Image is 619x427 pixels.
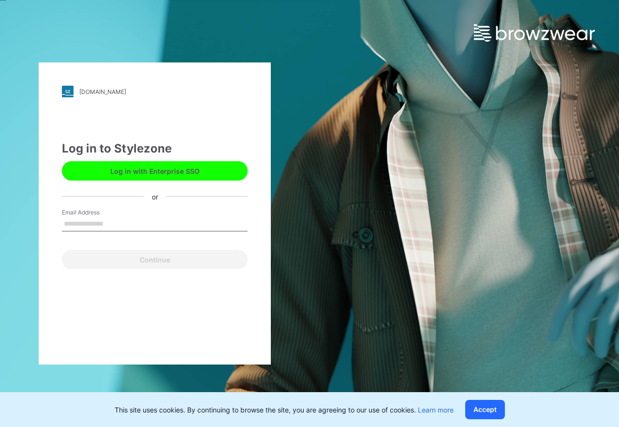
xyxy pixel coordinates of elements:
div: or [144,191,166,201]
img: browzwear-logo.e42bd6dac1945053ebaf764b6aa21510.svg [474,24,595,42]
div: [DOMAIN_NAME] [79,88,126,95]
button: Accept [465,400,505,419]
p: This site uses cookies. By continuing to browse the site, you are agreeing to our use of cookies. [115,405,454,415]
a: Learn more [418,406,454,414]
button: Log in with Enterprise SSO [62,161,248,181]
label: Email Address [62,208,130,217]
a: [DOMAIN_NAME] [62,86,248,97]
div: Log in to Stylezone [62,140,248,157]
img: stylezone-logo.562084cfcfab977791bfbf7441f1a819.svg [62,86,74,97]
